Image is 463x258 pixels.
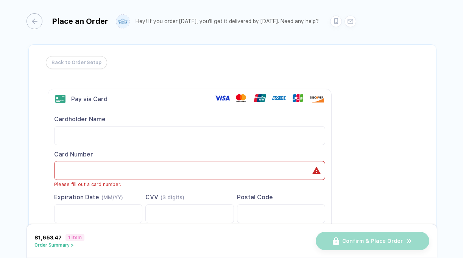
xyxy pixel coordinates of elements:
button: Order Summary > [34,242,84,248]
iframe: Secure Credit Card Frame - CVV [152,205,227,223]
div: Card Number [54,150,325,159]
div: Place an Order [52,17,108,26]
div: Expiration Date [54,193,142,202]
div: Postal Code [237,193,325,202]
iframe: Secure Credit Card Frame - Cardholder Name [61,127,319,145]
img: user profile [116,15,129,28]
iframe: Secure Credit Card Frame - Postal Code [243,205,319,223]
div: CVV [145,193,234,202]
button: Back to Order Setup [46,56,107,69]
span: Back to Order Setup [51,56,101,69]
div: Please fill out a card number. [54,181,325,188]
div: Hey! If you order [DATE], you'll get it delivered by [DATE]. Need any help? [136,18,319,25]
span: $1,653.47 [34,235,62,241]
span: (3 digits) [161,194,184,200]
div: Cardholder Name [54,115,325,124]
span: (MM/YY) [101,194,123,200]
span: 1 item [65,234,84,241]
div: Pay via Card [71,95,108,103]
iframe: Secure Credit Card Frame - Credit Card Number [61,161,319,180]
iframe: Secure Credit Card Frame - Expiration Date [61,205,136,223]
